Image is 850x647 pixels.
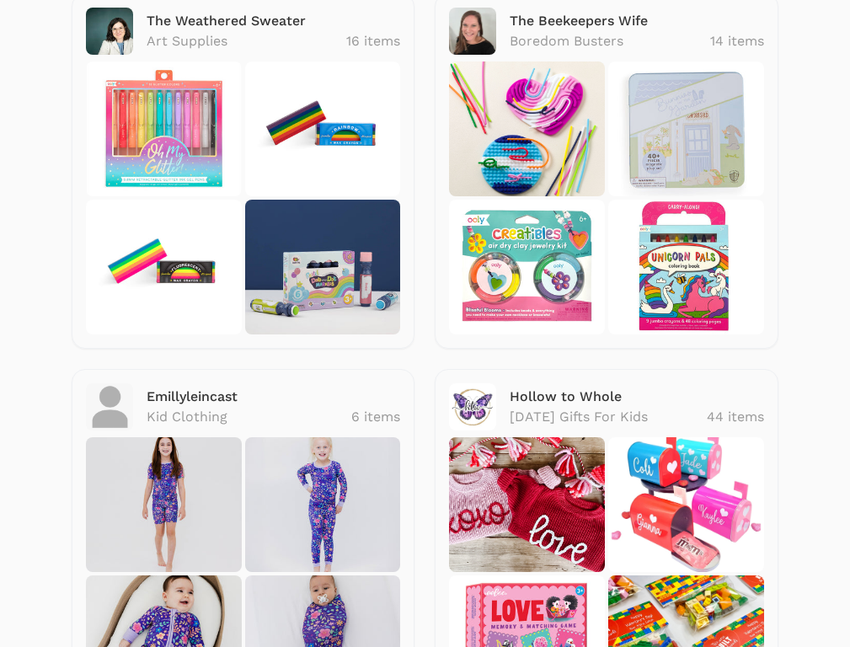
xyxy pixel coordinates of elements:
[510,407,763,427] a: [DATE] Gifts For Kids 44 items
[510,13,648,29] a: The Beekeepers Wife
[710,31,764,51] p: 14 items
[608,61,764,196] img: 1086-52_300x.jpg
[510,388,622,404] a: Hollow to Whole
[147,31,400,51] a: Art Supplies 16 items
[608,437,764,572] img: il_1080xN.5108221432_nr4i.jpg
[346,31,400,51] p: 16 items
[86,8,133,55] img: <span class="translation_missing" title="translation missing: en.advocates.discover.show.profile_...
[147,388,238,404] a: Emillyleincast
[449,61,605,196] img: 60784_1_1200px.jpg
[608,200,764,334] img: Shop-Sweet-Lulu-Carry-Along-Coloring-Unicorn_300x.png.jpg
[449,383,496,430] img: <span class="translation_missing" title="translation missing: en.advocates.discover.show.profile_...
[86,200,242,334] img: ASCB12_689196515651__2_300x.jpg
[86,437,242,572] img: orchid-gardens-short-sleeve-pajamas-325463_300x.jpg
[449,8,496,55] img: <span class="translation_missing" title="translation missing: en.advocates.discover.show.profile_...
[147,407,400,427] a: Kid Clothing 6 items
[707,407,764,427] p: 44 items
[449,200,605,334] img: Shop-Sweet-Lulu-Creatibles-Blissful-Blooms_300x.png.jpg
[510,31,623,51] p: Boredom Busters
[449,437,605,572] img: il_1588xN.4468403376_g45f.jpg
[147,407,227,427] p: Kid Clothing
[510,31,763,51] a: Boredom Busters 14 items
[351,407,400,427] p: 6 items
[147,31,227,51] p: Art Supplies
[86,61,242,196] img: OhMyGlitter_Shop-Sweet-Lulu-Retractable-Glitter-Gel-Pens_300x.png.jpg
[245,437,401,572] img: orchid-gardens-long-sleeve-pajamas-593493_300x.jpg
[510,407,648,427] p: [DATE] Gifts For Kids
[147,13,306,29] a: The Weathered Sweater
[86,383,133,430] img: <span class="translation_missing" title="translation missing: en.advocates.discover.show.profile_...
[245,200,401,334] img: Shop-Sweet-Lulu-Pastel-Markers_300x.png.jpg
[245,61,401,196] img: ASCB11_689196515637_2_300x.jpg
